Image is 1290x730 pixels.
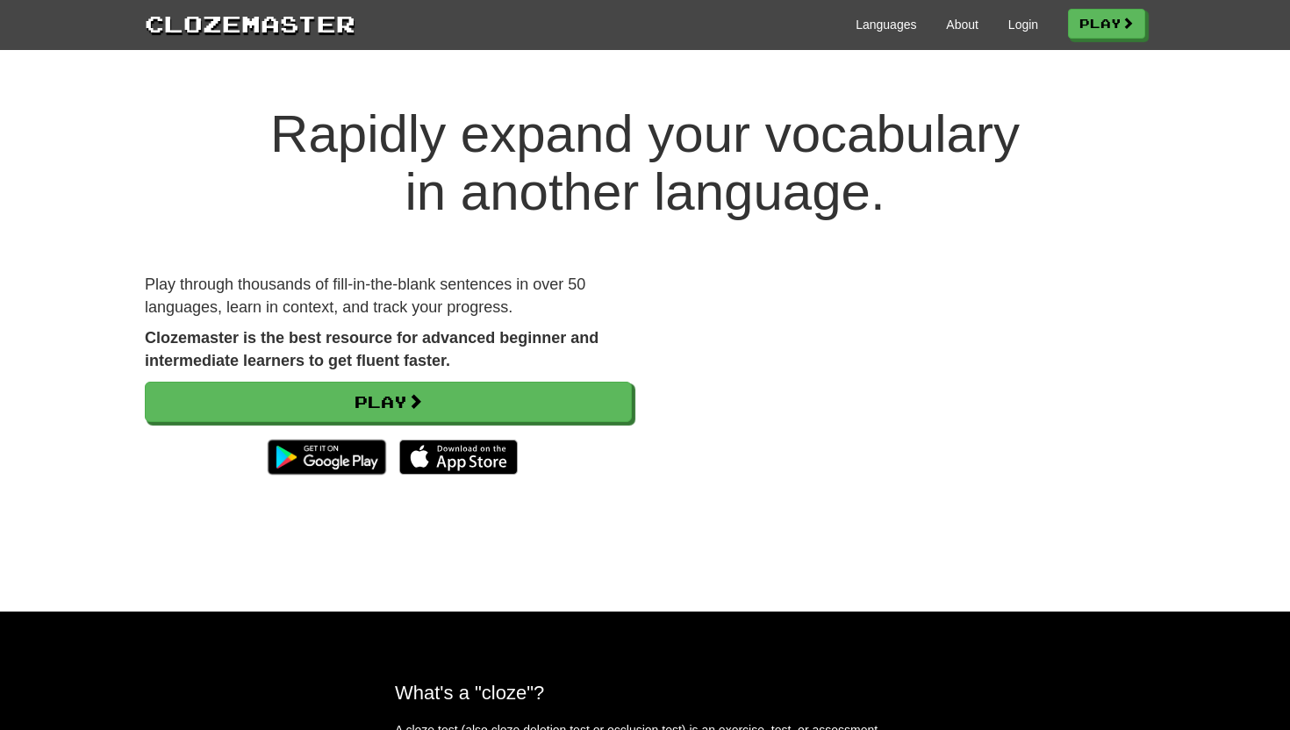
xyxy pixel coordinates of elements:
a: Play [145,382,632,422]
a: Languages [856,16,916,33]
p: Play through thousands of fill-in-the-blank sentences in over 50 languages, learn in context, and... [145,274,632,318]
strong: Clozemaster is the best resource for advanced beginner and intermediate learners to get fluent fa... [145,329,598,369]
img: Download_on_the_App_Store_Badge_US-UK_135x40-25178aeef6eb6b83b96f5f2d004eda3bffbb37122de64afbaef7... [399,440,518,475]
h2: What's a "cloze"? [395,682,895,704]
img: Get it on Google Play [259,431,395,483]
a: About [946,16,978,33]
a: Login [1008,16,1038,33]
a: Clozemaster [145,7,355,39]
a: Play [1068,9,1145,39]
